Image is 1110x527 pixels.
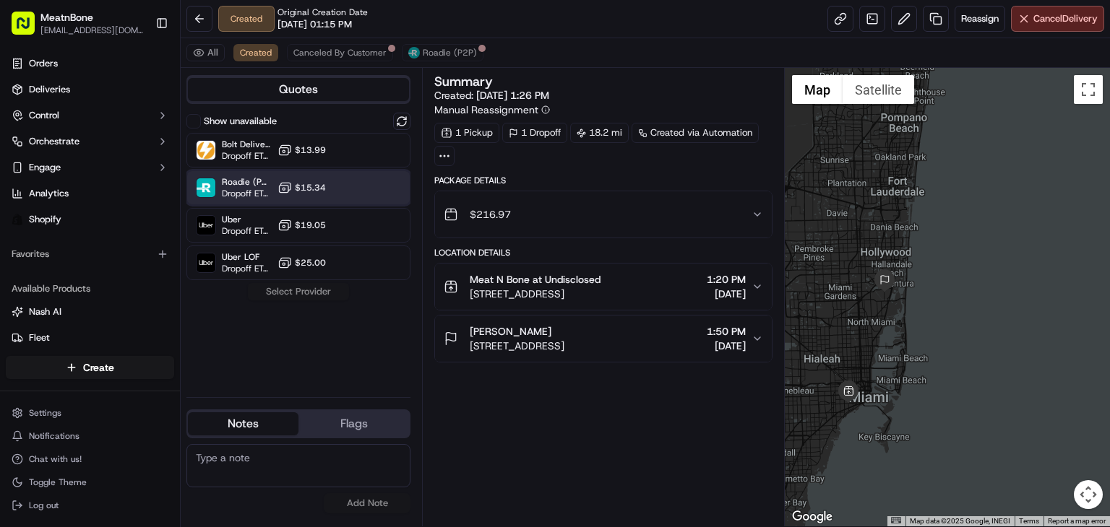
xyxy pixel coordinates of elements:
button: Map camera controls [1074,480,1103,509]
button: MeatnBone [40,10,93,25]
a: Nash AI [12,305,168,318]
button: Settings [6,403,174,423]
span: Deliveries [29,83,70,96]
span: [PERSON_NAME] [470,324,551,339]
img: 1736555255976-a54dd68f-1ca7-489b-9aae-adbdc363a1c4 [29,224,40,235]
span: Dropoff ETA - [222,188,272,199]
span: [STREET_ADDRESS] [470,287,601,301]
span: Uber [222,214,272,225]
button: [PERSON_NAME][STREET_ADDRESS]1:50 PM[DATE] [435,315,772,362]
button: CancelDelivery [1011,6,1104,32]
span: • [157,223,162,235]
span: Fleet [29,331,50,344]
button: Log out [6,495,174,515]
div: We're available if you need us! [65,152,199,163]
button: Reassign [955,6,1005,32]
span: Notifications [29,430,79,442]
a: Fleet [12,331,168,344]
span: Meat N Bone at Undisclosed [470,272,601,287]
a: Shopify [6,208,174,231]
img: Shopify logo [12,214,23,225]
span: Dropoff ETA 1 hour [222,225,272,237]
img: roadie-logo-v2.jpg [408,47,420,58]
span: Cancel Delivery [1033,12,1098,25]
img: 1736555255976-a54dd68f-1ca7-489b-9aae-adbdc363a1c4 [29,263,40,274]
button: Toggle Theme [6,472,174,492]
span: API Documentation [137,322,232,336]
span: Orchestrate [29,135,79,148]
img: 1724597045416-56b7ee45-8013-43a0-a6f9-03cb97ddad50 [30,137,56,163]
span: Orders [29,57,58,70]
span: Create [83,360,114,375]
a: 📗Knowledge Base [9,316,116,342]
button: See all [224,184,263,201]
span: Original Creation Date [277,6,368,18]
button: MeatnBone[EMAIL_ADDRESS][DOMAIN_NAME] [6,6,150,40]
a: Terms (opens in new tab) [1019,517,1039,525]
span: Pylon [144,357,175,368]
button: Start new chat [246,141,263,159]
h3: Summary [434,75,493,88]
span: Log out [29,500,59,511]
button: Roadie (P2P) [402,44,483,61]
a: Deliveries [6,78,174,101]
label: Show unavailable [204,115,277,128]
span: Created [240,47,272,58]
span: $216.97 [470,207,511,222]
span: Wisdom [PERSON_NAME] [45,262,154,274]
span: [STREET_ADDRESS] [470,339,564,353]
div: 1 Dropoff [502,123,567,143]
span: Bolt Deliveries [222,139,272,150]
div: 18.2 mi [570,123,629,143]
span: [DATE] [707,287,746,301]
span: 1:20 PM [707,272,746,287]
span: [DATE] 01:15 PM [277,18,352,31]
button: [EMAIL_ADDRESS][DOMAIN_NAME] [40,25,144,36]
div: 1 Pickup [434,123,499,143]
a: Open this area in Google Maps (opens a new window) [788,508,836,526]
span: Canceled By Customer [293,47,387,58]
span: [DATE] 1:26 PM [476,89,549,102]
button: Manual Reassignment [434,103,550,117]
span: Wisdom [PERSON_NAME] [45,223,154,235]
button: Show satellite imagery [843,75,914,104]
span: $25.00 [295,257,326,269]
p: Welcome 👋 [14,57,263,80]
span: Nash AI [29,305,61,318]
button: Notifications [6,426,174,446]
button: Canceled By Customer [287,44,393,61]
span: $13.99 [295,144,326,156]
span: [DATE] [165,262,194,274]
button: Orchestrate [6,130,174,153]
div: Package Details [434,175,773,186]
span: Dropoff ETA 1 hour [222,263,272,274]
button: Toggle fullscreen view [1074,75,1103,104]
span: Control [29,109,59,122]
img: Roadie (P2P) [197,178,215,197]
span: Toggle Theme [29,476,87,488]
span: Knowledge Base [29,322,111,336]
button: Notes [188,412,298,435]
button: Chat with us! [6,449,174,469]
a: Created via Automation [632,123,759,143]
button: Nash AI [6,300,174,323]
span: 1:50 PM [707,324,746,339]
div: 📗 [14,323,26,335]
button: All [186,44,225,61]
span: Map data ©2025 Google, INEGI [910,517,1010,525]
span: Roadie (P2P) [222,176,272,188]
button: $19.05 [277,218,326,232]
img: Bolt Deliveries [197,141,215,160]
button: Quotes [188,78,409,101]
span: Roadie (P2P) [423,47,477,58]
img: Uber [197,216,215,235]
img: 1736555255976-a54dd68f-1ca7-489b-9aae-adbdc363a1c4 [14,137,40,163]
span: Manual Reassignment [434,103,538,117]
span: • [157,262,162,274]
div: 💻 [122,323,134,335]
span: Reassign [961,12,999,25]
span: $19.05 [295,219,326,231]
